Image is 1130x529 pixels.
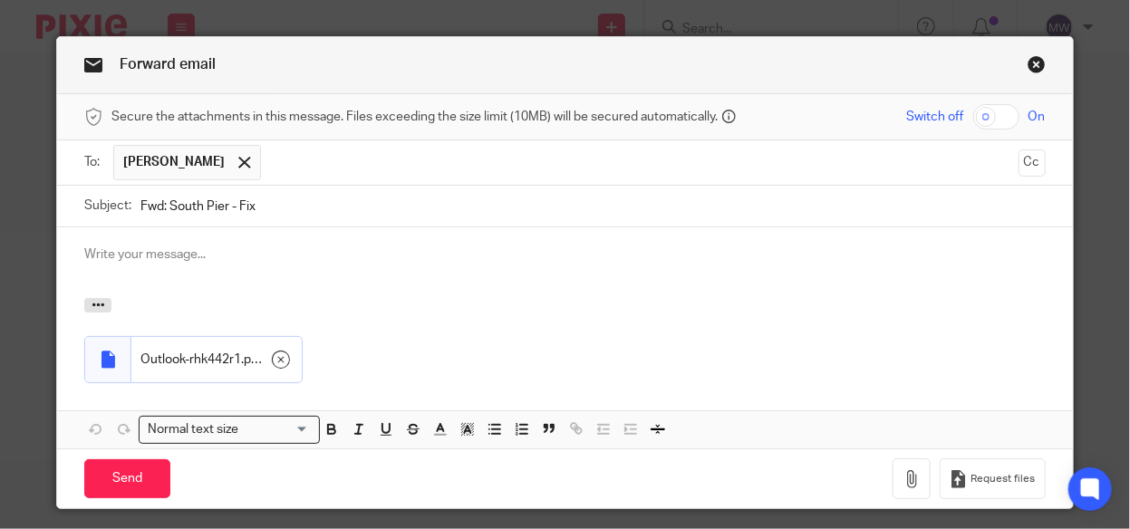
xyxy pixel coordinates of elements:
span: Switch off [907,108,964,126]
span: Secure the attachments in this message. Files exceeding the size limit (10MB) will be secured aut... [111,108,718,126]
button: Request files [940,458,1045,499]
span: Forward email [120,57,216,72]
button: Cc [1019,149,1046,177]
span: Normal text size [143,420,242,439]
input: Send [84,459,170,498]
span: Outlook-rhk442r1.png [140,351,262,369]
span: [PERSON_NAME] [123,153,225,171]
label: To: [84,153,104,171]
a: Close this dialog window [1028,55,1046,80]
div: Search for option [139,416,320,444]
label: Subject: [84,197,131,215]
span: On [1029,108,1046,126]
span: Request files [971,472,1036,486]
input: Search for option [244,420,309,439]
